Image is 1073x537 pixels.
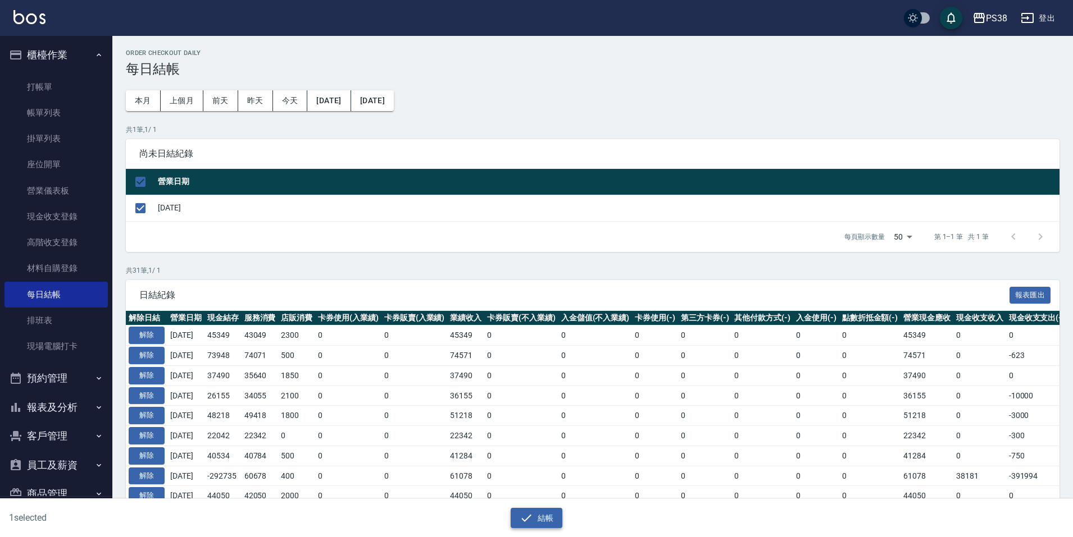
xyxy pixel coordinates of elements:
td: 34055 [242,385,279,406]
td: -623 [1006,346,1068,366]
th: 營業現金應收 [901,311,953,325]
td: [DATE] [167,446,204,466]
a: 掛單列表 [4,126,108,152]
p: 每頁顯示數量 [844,232,885,242]
td: 0 [678,426,732,446]
td: 0 [558,365,633,385]
a: 打帳單 [4,74,108,100]
td: 37490 [447,365,484,385]
td: 0 [731,406,793,426]
td: 0 [315,426,381,446]
td: 0 [484,486,558,506]
td: [DATE] [155,195,1060,221]
th: 現金結存 [204,311,242,325]
th: 第三方卡券(-) [678,311,732,325]
td: -750 [1006,446,1068,466]
td: 0 [953,385,1006,406]
span: 尚未日結紀錄 [139,148,1046,159]
button: save [940,7,962,29]
td: [DATE] [167,466,204,486]
button: 解除 [129,407,165,424]
button: 解除 [129,427,165,444]
td: 0 [793,325,839,346]
td: 0 [484,446,558,466]
span: 日結紀錄 [139,290,1010,301]
td: 0 [632,325,678,346]
td: 0 [793,365,839,385]
td: 0 [1006,365,1068,385]
td: 500 [278,346,315,366]
td: 0 [678,346,732,366]
td: 0 [793,426,839,446]
td: 0 [558,325,633,346]
td: 0 [484,325,558,346]
p: 共 1 筆, 1 / 1 [126,125,1060,135]
td: [DATE] [167,486,204,506]
td: 400 [278,466,315,486]
th: 現金收支收入 [953,311,1006,325]
td: 51218 [447,406,484,426]
td: 0 [632,385,678,406]
button: 解除 [129,447,165,465]
td: 73948 [204,346,242,366]
button: 報表及分析 [4,393,108,422]
td: 0 [731,446,793,466]
td: 0 [484,346,558,366]
a: 營業儀表板 [4,178,108,204]
td: 1800 [278,406,315,426]
td: 0 [793,406,839,426]
td: 40784 [242,446,279,466]
a: 帳單列表 [4,100,108,126]
td: 0 [678,365,732,385]
td: 0 [558,426,633,446]
td: 48218 [204,406,242,426]
td: 74571 [901,346,953,366]
td: 0 [558,406,633,426]
td: 0 [731,365,793,385]
td: 41284 [901,446,953,466]
th: 入金使用(-) [793,311,839,325]
td: 0 [381,346,448,366]
td: 0 [1006,486,1068,506]
button: [DATE] [351,90,394,111]
th: 卡券使用(-) [632,311,678,325]
td: 2100 [278,385,315,406]
td: 0 [731,486,793,506]
td: 0 [632,446,678,466]
button: 昨天 [238,90,273,111]
td: 0 [381,486,448,506]
td: 61078 [447,466,484,486]
th: 現金收支支出(-) [1006,311,1068,325]
td: 0 [315,325,381,346]
td: 0 [315,406,381,426]
td: -292735 [204,466,242,486]
td: 0 [484,426,558,446]
button: 櫃檯作業 [4,40,108,70]
td: 0 [381,365,448,385]
h2: Order checkout daily [126,49,1060,57]
td: 43049 [242,325,279,346]
td: 0 [315,346,381,366]
td: 0 [558,385,633,406]
h3: 每日結帳 [126,61,1060,77]
td: -10000 [1006,385,1068,406]
td: 0 [381,466,448,486]
td: 0 [1006,325,1068,346]
td: 0 [793,446,839,466]
td: 42050 [242,486,279,506]
td: 22342 [447,426,484,446]
td: 0 [632,365,678,385]
th: 卡券販賣(入業績) [381,311,448,325]
button: 解除 [129,367,165,384]
td: 0 [839,365,901,385]
h6: 1 selected [9,511,266,525]
td: 44050 [204,486,242,506]
td: 1850 [278,365,315,385]
td: 26155 [204,385,242,406]
td: 0 [953,346,1006,366]
td: 0 [793,486,839,506]
td: 0 [484,406,558,426]
td: [DATE] [167,365,204,385]
td: 22342 [901,426,953,446]
td: 0 [793,346,839,366]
